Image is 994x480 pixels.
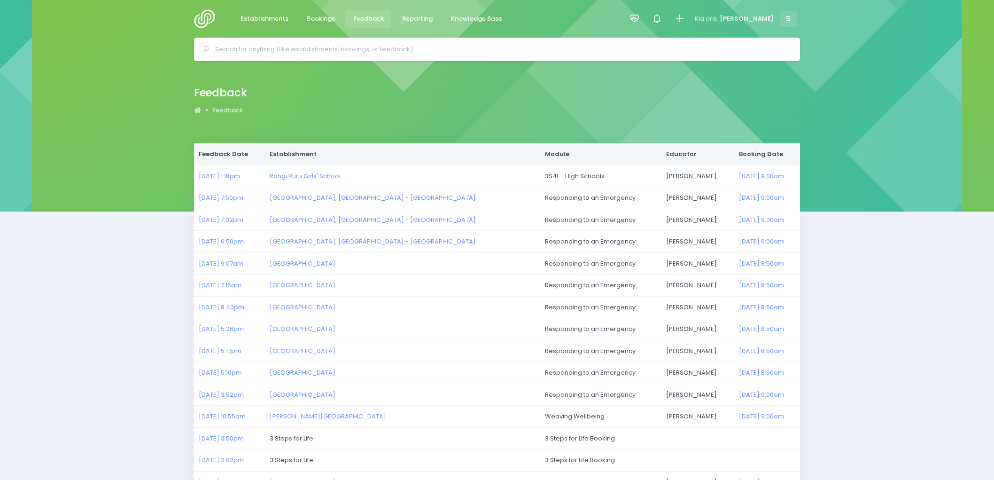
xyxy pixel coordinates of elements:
[265,143,540,165] th: Establishment
[540,406,661,428] td: Weaving Wellbeing
[270,346,335,355] a: [GEOGRAPHIC_DATA]
[451,14,502,24] span: Knowledge Base
[270,368,335,377] a: [GEOGRAPHIC_DATA]
[739,172,784,181] a: [DATE] 9:00am
[270,237,476,246] a: [GEOGRAPHIC_DATA], [GEOGRAPHIC_DATA] - [GEOGRAPHIC_DATA]
[270,456,313,464] span: 3 Steps for Life
[241,14,288,24] span: Establishments
[661,406,734,428] td: [PERSON_NAME]
[540,340,661,362] td: Responding to an Emergency
[299,10,342,28] a: Bookings
[394,10,440,28] a: Reporting
[661,187,734,209] td: [PERSON_NAME]
[270,259,335,268] a: [GEOGRAPHIC_DATA]
[443,10,510,28] a: Knowledge Base
[661,252,734,275] td: [PERSON_NAME]
[199,259,243,268] a: [DATE] 9:07am
[540,318,661,340] td: Responding to an Emergency
[199,412,246,421] a: [DATE] 10:55am
[661,231,734,253] td: [PERSON_NAME]
[199,215,243,224] a: [DATE] 7:02pm
[661,143,734,165] th: Educator
[540,275,661,297] td: Responding to an Emergency
[199,434,244,443] a: [DATE] 3:50pm
[194,87,247,99] h2: Feedback
[270,412,386,421] a: [PERSON_NAME][GEOGRAPHIC_DATA]
[739,368,784,377] a: [DATE] 8:50am
[734,143,800,165] th: Booking Date
[199,172,240,181] a: [DATE] 1:18pm
[540,362,661,384] td: Responding to an Emergency
[270,281,335,290] a: [GEOGRAPHIC_DATA]
[540,252,661,275] td: Responding to an Emergency
[194,143,265,165] th: Feedback Date
[353,14,384,24] span: Feedback
[739,324,784,333] a: [DATE] 8:50am
[194,9,221,28] img: Logo
[199,456,244,464] a: [DATE] 2:02pm
[199,193,243,202] a: [DATE] 7:50pm
[270,172,341,181] a: Rangi Ruru Girls' School
[345,10,391,28] a: Feedback
[199,368,242,377] a: [DATE] 5:10pm
[661,318,734,340] td: [PERSON_NAME]
[199,281,241,290] a: [DATE] 7:16am
[212,106,243,115] a: Feedback
[540,384,661,406] td: Responding to an Emergency
[540,143,661,165] th: Module
[540,165,661,187] td: 3S4L - High Schools
[661,165,734,187] td: [PERSON_NAME]
[540,231,661,253] td: Responding to an Emergency
[739,259,784,268] a: [DATE] 8:50am
[199,237,244,246] a: [DATE] 6:50pm
[540,427,800,449] td: 3 Steps for Life Booking
[661,362,734,384] td: [PERSON_NAME]
[739,412,784,421] a: [DATE] 9:00am
[270,215,476,224] a: [GEOGRAPHIC_DATA], [GEOGRAPHIC_DATA] - [GEOGRAPHIC_DATA]
[739,237,784,246] a: [DATE] 9:00am
[739,215,784,224] a: [DATE] 9:00am
[270,303,335,312] a: [GEOGRAPHIC_DATA]
[199,390,244,399] a: [DATE] 3:52pm
[199,303,244,312] a: [DATE] 8:40pm
[739,390,784,399] a: [DATE] 9:00am
[402,14,433,24] span: Reporting
[661,384,734,406] td: [PERSON_NAME]
[739,281,784,290] a: [DATE] 8:50am
[661,275,734,297] td: [PERSON_NAME]
[540,209,661,231] td: Responding to an Emergency
[307,14,335,24] span: Bookings
[540,296,661,318] td: Responding to an Emergency
[661,209,734,231] td: [PERSON_NAME]
[695,14,718,24] span: Kia ora,
[233,10,296,28] a: Establishments
[720,14,774,24] span: [PERSON_NAME]
[270,324,335,333] a: [GEOGRAPHIC_DATA]
[661,340,734,362] td: [PERSON_NAME]
[780,11,797,27] span: S
[270,434,313,443] span: 3 Steps for Life
[199,346,241,355] a: [DATE] 5:17pm
[270,390,335,399] a: [GEOGRAPHIC_DATA]
[199,324,244,333] a: [DATE] 5:26pm
[739,303,784,312] a: [DATE] 8:50am
[739,346,784,355] a: [DATE] 8:50am
[215,42,787,56] input: Search for anything (like establishments, bookings, or feedback)
[739,193,784,202] a: [DATE] 9:00am
[540,449,800,472] td: 3 Steps for Life Booking
[540,187,661,209] td: Responding to an Emergency
[661,296,734,318] td: [PERSON_NAME]
[270,193,476,202] a: [GEOGRAPHIC_DATA], [GEOGRAPHIC_DATA] - [GEOGRAPHIC_DATA]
